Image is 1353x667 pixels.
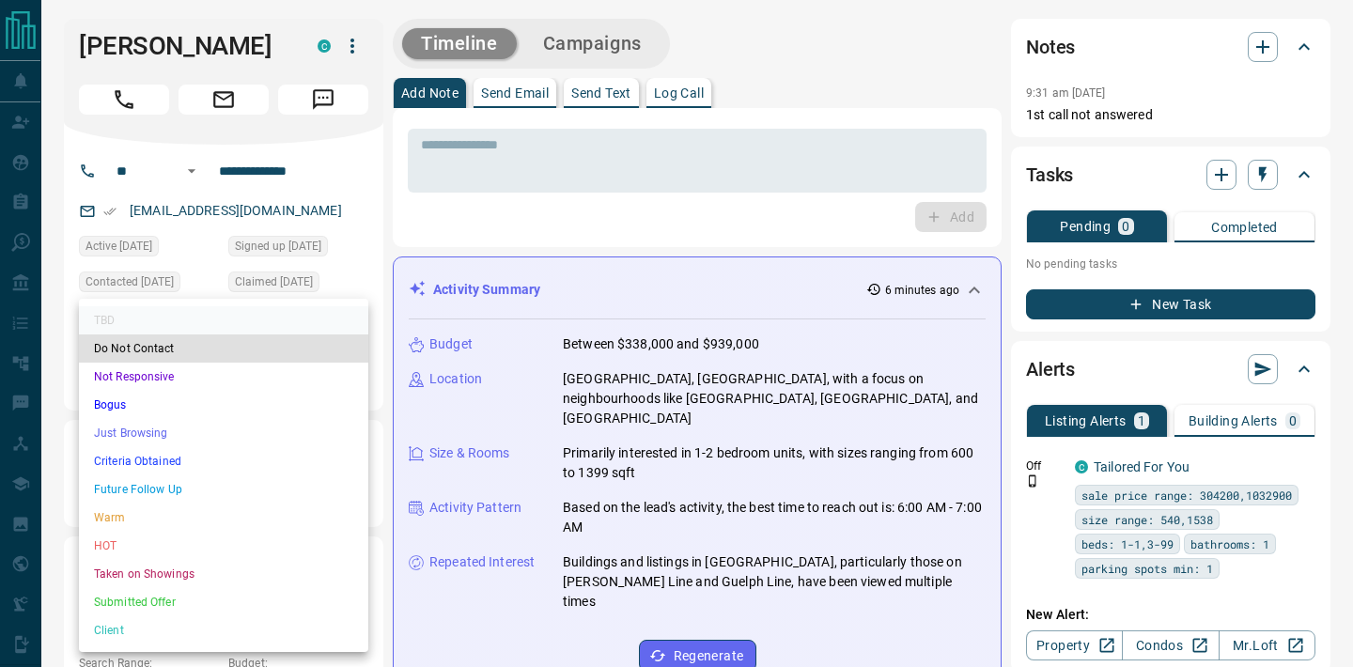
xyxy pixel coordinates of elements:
li: Warm [79,504,368,532]
li: Taken on Showings [79,560,368,588]
li: Do Not Contact [79,334,368,363]
li: Criteria Obtained [79,447,368,475]
li: Not Responsive [79,363,368,391]
li: Client [79,616,368,644]
li: Bogus [79,391,368,419]
li: Just Browsing [79,419,368,447]
li: Submitted Offer [79,588,368,616]
li: Future Follow Up [79,475,368,504]
li: HOT [79,532,368,560]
